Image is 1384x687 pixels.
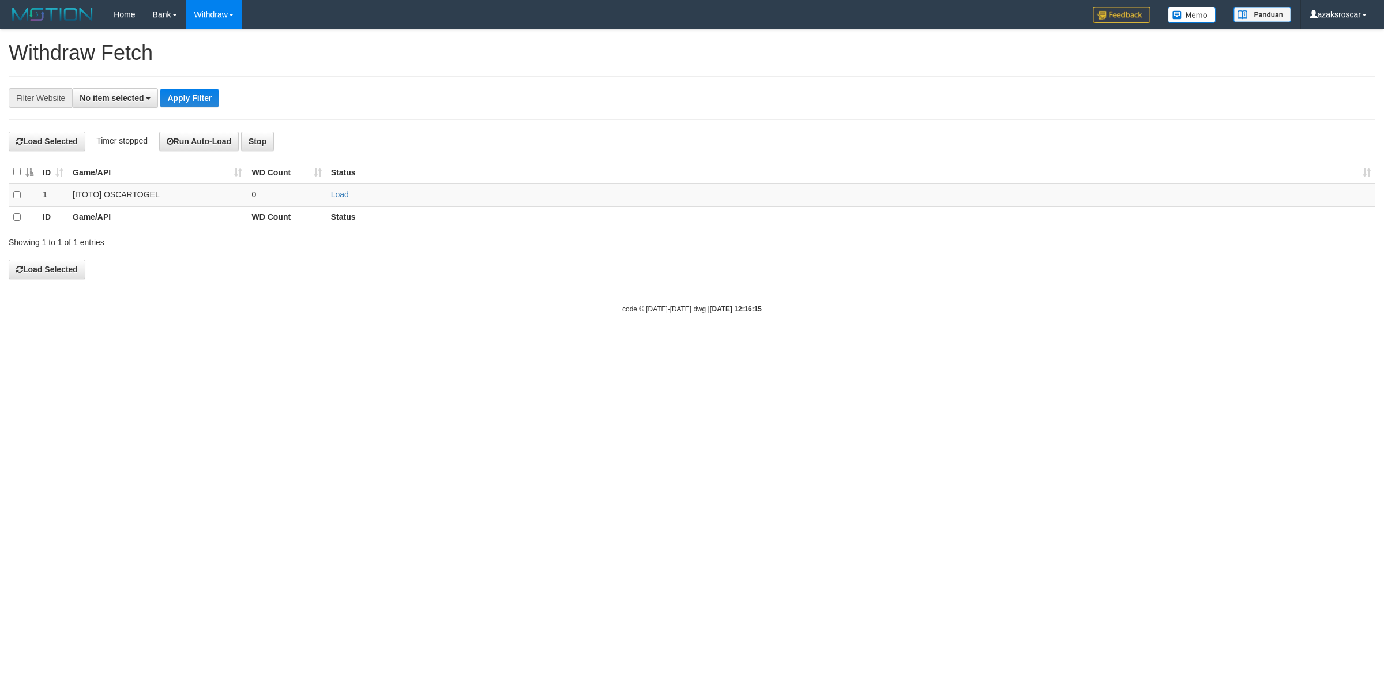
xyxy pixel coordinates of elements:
img: Button%20Memo.svg [1168,7,1216,23]
button: Load Selected [9,260,85,279]
small: code © [DATE]-[DATE] dwg | [622,305,762,313]
img: MOTION_logo.png [9,6,96,23]
img: Feedback.jpg [1093,7,1150,23]
span: 0 [251,190,256,199]
span: Timer stopped [96,136,148,145]
button: Run Auto-Load [159,132,239,151]
div: Showing 1 to 1 of 1 entries [9,232,568,248]
a: Load [331,190,349,199]
th: Game/API [68,206,247,228]
button: Stop [241,132,274,151]
strong: [DATE] 12:16:15 [710,305,762,313]
th: WD Count [247,206,326,228]
td: 1 [38,183,68,207]
th: WD Count: activate to sort column ascending [247,161,326,183]
th: ID [38,206,68,228]
th: Game/API: activate to sort column ascending [68,161,247,183]
img: panduan.png [1233,7,1291,22]
th: ID: activate to sort column ascending [38,161,68,183]
td: [ITOTO] OSCARTOGEL [68,183,247,207]
div: Filter Website [9,88,72,108]
th: Status: activate to sort column ascending [326,161,1375,183]
h1: Withdraw Fetch [9,42,1375,65]
th: Status [326,206,1375,228]
button: Load Selected [9,132,85,151]
span: No item selected [80,93,144,103]
button: No item selected [72,88,158,108]
button: Apply Filter [160,89,219,107]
